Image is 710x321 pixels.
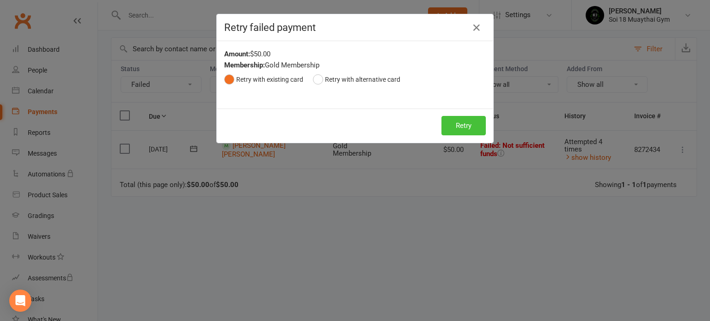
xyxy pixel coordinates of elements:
[224,50,250,58] strong: Amount:
[313,71,400,88] button: Retry with alternative card
[224,48,486,60] div: $50.00
[469,20,484,35] button: Close
[224,61,265,69] strong: Membership:
[441,116,486,135] button: Retry
[224,22,486,33] h4: Retry failed payment
[9,290,31,312] div: Open Intercom Messenger
[224,71,303,88] button: Retry with existing card
[224,60,486,71] div: Gold Membership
